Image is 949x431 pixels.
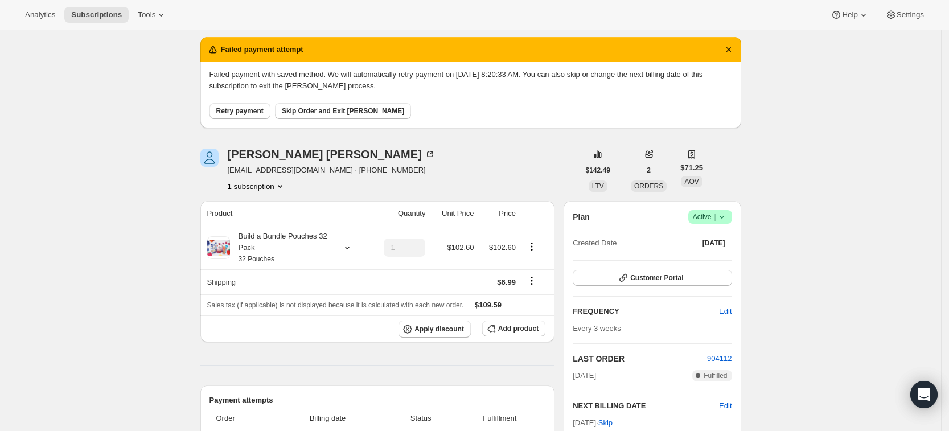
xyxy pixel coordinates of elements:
[18,7,62,23] button: Analytics
[719,400,732,412] button: Edit
[647,166,651,175] span: 2
[282,106,404,116] span: Skip Order and Exit [PERSON_NAME]
[274,413,381,424] span: Billing date
[388,413,454,424] span: Status
[696,235,732,251] button: [DATE]
[71,10,122,19] span: Subscriptions
[573,370,596,381] span: [DATE]
[138,10,155,19] span: Tools
[498,324,539,333] span: Add product
[228,165,436,176] span: [EMAIL_ADDRESS][DOMAIN_NAME] · [PHONE_NUMBER]
[523,240,541,253] button: Product actions
[239,255,274,263] small: 32 Pouches
[573,400,719,412] h2: NEXT BILLING DATE
[704,371,727,380] span: Fulfilled
[680,162,703,174] span: $71.25
[475,301,502,309] span: $109.59
[573,211,590,223] h2: Plan
[573,306,719,317] h2: FREQUENCY
[721,42,737,58] button: Dismiss notification
[216,106,264,116] span: Retry payment
[228,180,286,192] button: Product actions
[573,353,707,364] h2: LAST ORDER
[369,201,429,226] th: Quantity
[414,325,464,334] span: Apply discount
[209,406,272,431] th: Order
[897,10,924,19] span: Settings
[461,413,539,424] span: Fulfillment
[209,395,546,406] h2: Payment attempts
[275,103,411,119] button: Skip Order and Exit [PERSON_NAME]
[684,178,699,186] span: AOV
[630,273,683,282] span: Customer Portal
[707,354,732,363] a: 904112
[640,162,658,178] button: 2
[878,7,931,23] button: Settings
[702,239,725,248] span: [DATE]
[207,301,464,309] span: Sales tax (if applicable) is not displayed because it is calculated with each new order.
[221,44,303,55] h2: Failed payment attempt
[200,201,369,226] th: Product
[228,149,436,160] div: [PERSON_NAME] [PERSON_NAME]
[200,149,219,167] span: Sara Fortunato
[592,182,604,190] span: LTV
[64,7,129,23] button: Subscriptions
[399,321,471,338] button: Apply discount
[824,7,876,23] button: Help
[482,321,545,336] button: Add product
[230,231,332,265] div: Build a Bundle Pouches 32 Pack
[693,211,728,223] span: Active
[200,269,369,294] th: Shipping
[573,270,732,286] button: Customer Portal
[447,243,474,252] span: $102.60
[634,182,663,190] span: ORDERS
[719,306,732,317] span: Edit
[573,418,613,427] span: [DATE] ·
[573,237,617,249] span: Created Date
[573,324,621,333] span: Every 3 weeks
[842,10,857,19] span: Help
[429,201,477,226] th: Unit Price
[714,212,716,221] span: |
[209,103,270,119] button: Retry payment
[910,381,938,408] div: Open Intercom Messenger
[523,274,541,287] button: Shipping actions
[579,162,617,178] button: $142.49
[712,302,738,321] button: Edit
[489,243,516,252] span: $102.60
[209,69,732,92] p: Failed payment with saved method. We will automatically retry payment on [DATE] 8:20:33 AM. You c...
[497,278,516,286] span: $6.99
[477,201,519,226] th: Price
[598,417,613,429] span: Skip
[131,7,174,23] button: Tools
[25,10,55,19] span: Analytics
[707,353,732,364] button: 904112
[586,166,610,175] span: $142.49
